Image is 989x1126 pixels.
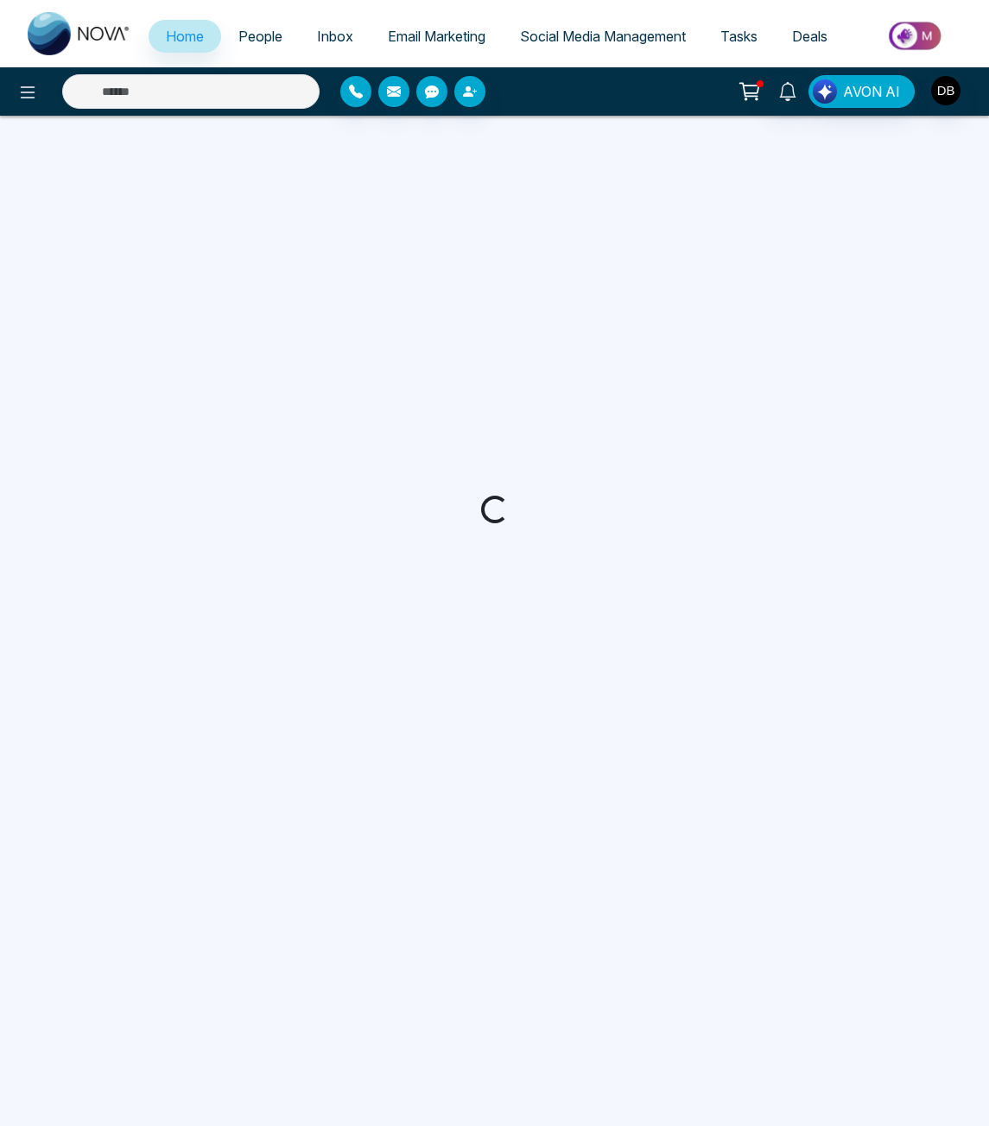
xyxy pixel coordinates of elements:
a: Deals [775,20,845,53]
a: Home [149,20,221,53]
img: Nova CRM Logo [28,12,131,55]
span: People [238,28,282,45]
a: Email Marketing [371,20,503,53]
a: Tasks [703,20,775,53]
span: AVON AI [843,81,900,102]
span: Tasks [720,28,758,45]
img: Lead Flow [813,79,837,104]
a: Social Media Management [503,20,703,53]
img: Market-place.gif [853,16,979,55]
span: Inbox [317,28,353,45]
span: Social Media Management [520,28,686,45]
span: Deals [792,28,827,45]
span: Home [166,28,204,45]
button: AVON AI [808,75,915,108]
img: User Avatar [931,76,960,105]
a: Inbox [300,20,371,53]
span: Email Marketing [388,28,485,45]
a: People [221,20,300,53]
